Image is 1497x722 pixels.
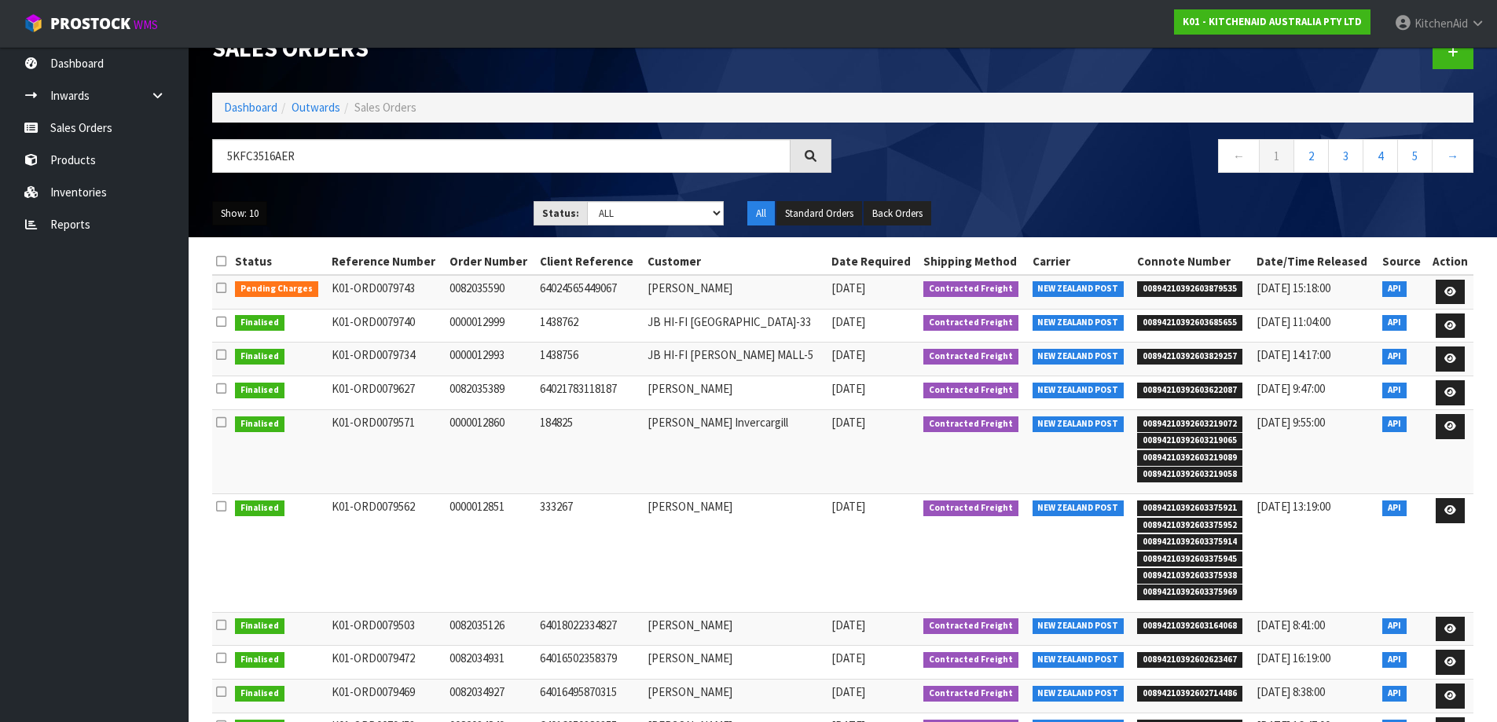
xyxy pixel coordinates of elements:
[1382,618,1407,634] span: API
[446,376,536,410] td: 0082035389
[446,646,536,680] td: 0082034931
[747,201,775,226] button: All
[776,201,862,226] button: Standard Orders
[1137,467,1242,482] span: 00894210392603219058
[212,139,791,173] input: Search sales orders
[855,139,1474,178] nav: Page navigation
[831,684,865,699] span: [DATE]
[1137,686,1242,702] span: 00894210392602714486
[1257,314,1330,329] span: [DATE] 11:04:00
[1382,383,1407,398] span: API
[212,201,267,226] button: Show: 10
[235,618,284,634] span: Finalised
[644,410,827,494] td: [PERSON_NAME] Invercargill
[644,309,827,343] td: JB HI-FI [GEOGRAPHIC_DATA]-33
[1033,652,1125,668] span: NEW ZEALAND POST
[1382,686,1407,702] span: API
[1137,585,1242,600] span: 00894210392603375969
[446,612,536,646] td: 0082035126
[235,686,284,702] span: Finalised
[1414,16,1468,31] span: KitchenAid
[446,343,536,376] td: 0000012993
[446,494,536,612] td: 0000012851
[1033,686,1125,702] span: NEW ZEALAND POST
[235,500,284,516] span: Finalised
[831,651,865,665] span: [DATE]
[446,275,536,309] td: 0082035590
[1137,652,1242,668] span: 00894210392602623467
[1257,684,1325,699] span: [DATE] 8:38:00
[644,494,827,612] td: [PERSON_NAME]
[1137,383,1242,398] span: 00894210392603622087
[542,207,579,220] strong: Status:
[831,314,865,329] span: [DATE]
[1137,534,1242,550] span: 00894210392603375914
[831,618,865,632] span: [DATE]
[235,416,284,432] span: Finalised
[923,315,1018,331] span: Contracted Freight
[536,249,644,274] th: Client Reference
[24,13,43,33] img: cube-alt.png
[1259,139,1294,173] a: 1
[1033,618,1125,634] span: NEW ZEALAND POST
[923,500,1018,516] span: Contracted Freight
[1432,139,1473,173] a: →
[1137,433,1242,449] span: 00894210392603219065
[1293,139,1329,173] a: 2
[644,376,827,410] td: [PERSON_NAME]
[328,249,446,274] th: Reference Number
[1033,281,1125,297] span: NEW ZEALAND POST
[446,309,536,343] td: 0000012999
[923,686,1018,702] span: Contracted Freight
[831,280,865,295] span: [DATE]
[328,410,446,494] td: K01-ORD0079571
[644,343,827,376] td: JB HI-FI [PERSON_NAME] MALL-5
[1033,416,1125,432] span: NEW ZEALAND POST
[1137,500,1242,516] span: 00894210392603375921
[1029,249,1134,274] th: Carrier
[292,100,340,115] a: Outwards
[1137,450,1242,466] span: 00894210392603219089
[328,309,446,343] td: K01-ORD0079740
[235,383,284,398] span: Finalised
[1137,552,1242,567] span: 00894210392603375945
[536,680,644,713] td: 64016495870315
[134,17,158,32] small: WMS
[536,646,644,680] td: 64016502358379
[644,646,827,680] td: [PERSON_NAME]
[831,415,865,430] span: [DATE]
[1137,416,1242,432] span: 00894210392603219072
[644,249,827,274] th: Customer
[864,201,931,226] button: Back Orders
[50,13,130,34] span: ProStock
[1137,349,1242,365] span: 00894210392603829257
[923,349,1018,365] span: Contracted Freight
[1133,249,1253,274] th: Connote Number
[446,249,536,274] th: Order Number
[446,410,536,494] td: 0000012860
[1137,568,1242,584] span: 00894210392603375938
[644,275,827,309] td: [PERSON_NAME]
[328,612,446,646] td: K01-ORD0079503
[1257,381,1325,396] span: [DATE] 9:47:00
[644,612,827,646] td: [PERSON_NAME]
[536,612,644,646] td: 64018022334827
[831,499,865,514] span: [DATE]
[1382,416,1407,432] span: API
[1397,139,1433,173] a: 5
[231,249,327,274] th: Status
[328,343,446,376] td: K01-ORD0079734
[923,281,1018,297] span: Contracted Freight
[1382,652,1407,668] span: API
[536,275,644,309] td: 64024565449067
[536,343,644,376] td: 1438756
[1382,281,1407,297] span: API
[1137,518,1242,533] span: 00894210392603375952
[235,652,284,668] span: Finalised
[446,680,536,713] td: 0082034927
[1363,139,1398,173] a: 4
[1257,618,1325,632] span: [DATE] 8:41:00
[923,618,1018,634] span: Contracted Freight
[328,494,446,612] td: K01-ORD0079562
[923,652,1018,668] span: Contracted Freight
